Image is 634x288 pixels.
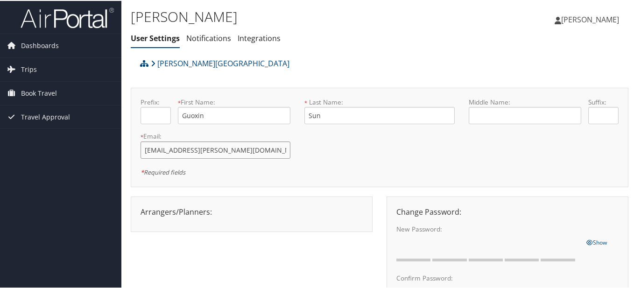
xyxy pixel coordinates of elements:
[561,14,619,24] span: [PERSON_NAME]
[304,97,454,106] label: Last Name:
[21,81,57,104] span: Book Travel
[555,5,628,33] a: [PERSON_NAME]
[21,57,37,80] span: Trips
[131,6,463,26] h1: [PERSON_NAME]
[238,32,281,42] a: Integrations
[21,6,114,28] img: airportal-logo.png
[586,238,607,246] span: Show
[186,32,231,42] a: Notifications
[21,105,70,128] span: Travel Approval
[131,32,180,42] a: User Settings
[469,97,581,106] label: Middle Name:
[588,97,619,106] label: Suffix:
[586,236,607,246] a: Show
[134,205,370,217] div: Arrangers/Planners:
[151,53,289,72] a: [PERSON_NAME][GEOGRAPHIC_DATA]
[396,273,579,282] label: Confirm Password:
[141,167,185,176] em: Required fields
[21,33,59,56] span: Dashboards
[178,97,290,106] label: First Name:
[389,205,626,217] div: Change Password:
[396,224,579,233] label: New Password:
[141,97,171,106] label: Prefix:
[141,131,290,140] label: Email:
